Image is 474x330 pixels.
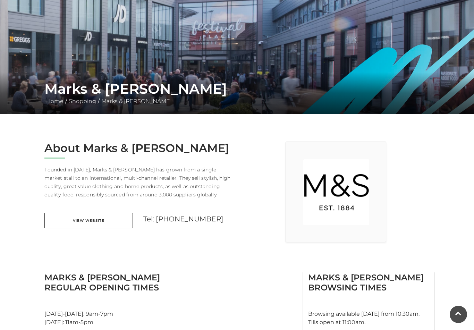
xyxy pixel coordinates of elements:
[39,81,435,105] div: / /
[67,98,98,104] a: Shopping
[44,142,232,155] h2: About Marks & [PERSON_NAME]
[143,215,223,223] a: Tel: [PHONE_NUMBER]
[44,272,166,293] h3: Marks & [PERSON_NAME] Regular Opening Times
[44,166,232,199] p: Founded in [DATE], Marks & [PERSON_NAME] has grown from a single market stall to an international...
[44,98,65,104] a: Home
[308,272,429,293] h3: Marks & [PERSON_NAME] Browsing Times
[44,81,430,97] h1: Marks & [PERSON_NAME]
[100,98,173,104] a: Marks & [PERSON_NAME]
[44,213,133,228] a: View Website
